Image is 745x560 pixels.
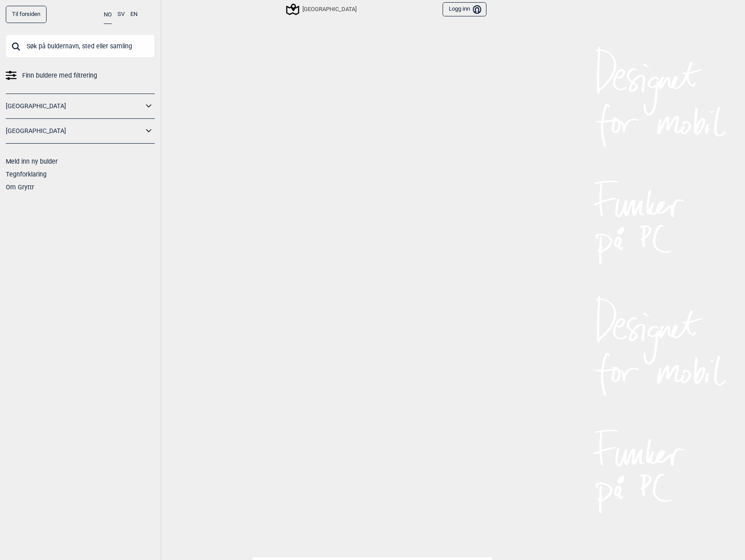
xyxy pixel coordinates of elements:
div: [GEOGRAPHIC_DATA] [287,4,357,15]
input: Søk på buldernavn, sted eller samling [6,35,155,58]
button: NO [104,6,112,24]
a: [GEOGRAPHIC_DATA] [6,125,143,137]
a: Tegnforklaring [6,171,47,178]
a: [GEOGRAPHIC_DATA] [6,100,143,113]
a: Finn buldere med filtrering [6,69,155,82]
a: Til forsiden [6,6,47,23]
span: Finn buldere med filtrering [22,69,97,82]
button: SV [118,6,125,23]
button: Logg inn [443,2,486,17]
a: Om Gryttr [6,184,34,191]
button: EN [130,6,137,23]
a: Meld inn ny bulder [6,158,58,165]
